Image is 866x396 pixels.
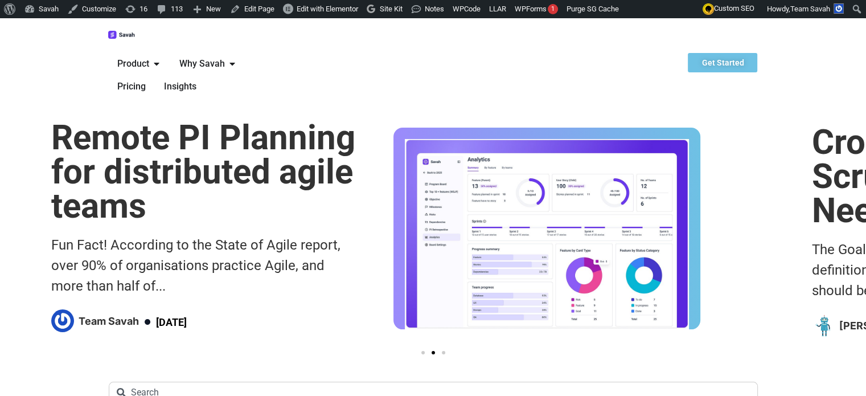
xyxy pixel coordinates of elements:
[790,5,830,13] span: Team Savah
[51,309,74,332] img: Picture of Team Savah
[156,316,187,328] time: [DATE]
[117,57,149,71] span: Product
[297,5,358,13] span: Edit with Elementor
[164,80,196,93] a: Insights
[380,5,403,13] span: Site Kit
[51,117,355,226] a: Remote PI Planning for distributed agile teams
[79,315,139,328] h4: Team Savah
[812,314,835,337] img: Picture of Emerson Cole
[548,4,558,14] div: 1
[108,52,268,98] div: Menu Toggle
[432,351,435,354] span: Go to slide 2
[701,59,744,67] span: Get Started
[442,351,445,354] span: Go to slide 3
[108,52,268,98] nav: Menu
[51,235,357,296] div: Fun Fact! According to the State of Agile report, over 90% of organisations practice Agile, and m...
[688,53,757,72] a: Get Started
[117,80,146,93] a: Pricing
[421,351,425,354] span: Go to slide 1
[179,57,225,71] span: Why Savah
[809,341,866,396] iframe: Chat Widget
